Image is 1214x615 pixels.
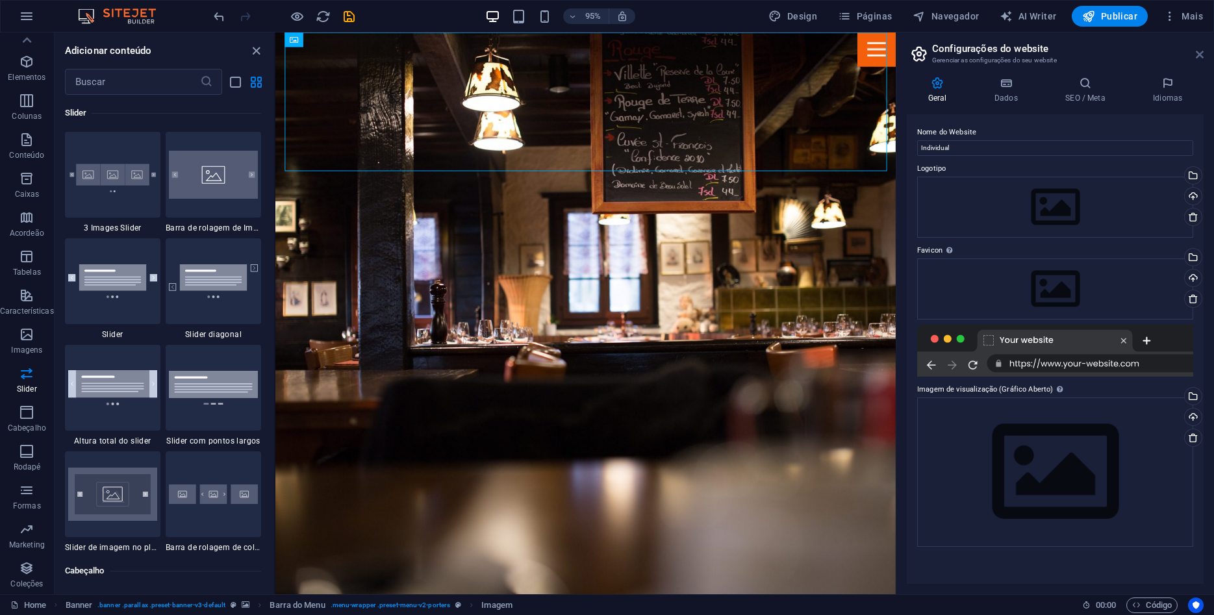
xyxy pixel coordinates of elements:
p: Conteúdo [9,150,44,160]
input: Nome... [917,140,1193,156]
span: Design [768,10,817,23]
span: Altura total do slider [65,436,160,446]
button: Usercentrics [1188,597,1204,613]
div: Design (Ctrl+Alt+Y) [763,6,822,27]
p: Formas [13,501,41,511]
p: Imagens [11,345,42,355]
h4: Dados [973,77,1044,104]
span: . banner .parallax .preset-banner-v3-default [97,597,225,613]
h6: Cabeçalho [65,563,261,579]
button: Clique aqui para sair do modo de visualização e continuar editando [289,8,305,24]
button: undo [211,8,227,24]
img: Editor Logo [75,8,172,24]
span: Clique para selecionar. Clique duas vezes para editar [270,597,325,613]
span: Clique para selecionar. Clique duas vezes para editar [481,597,512,613]
div: Altura total do slider [65,345,160,446]
div: 3 Images Slider [65,132,160,233]
button: save [341,8,357,24]
div: Selecione arquivos do gerenciador de arquivos, galeria de fotos ou faça upload de arquivo(s) [917,177,1193,238]
h2: Configurações do website [932,43,1204,55]
button: Publicar [1072,6,1148,27]
button: Navegador [907,6,984,27]
i: Salvar (Ctrl+S) [342,9,357,24]
button: Páginas [833,6,897,27]
span: 3 Images Slider [65,223,160,233]
img: slider-diagonal.svg [169,264,258,297]
span: Navegador [913,10,979,23]
span: Páginas [838,10,892,23]
button: close panel [248,43,264,58]
span: Barra de rolagem de colunas de imagem [166,542,261,553]
h6: Adicionar conteúdo [65,43,152,58]
h6: Slider [65,105,261,121]
span: : [1105,600,1107,610]
img: slider.svg [68,264,157,297]
label: Imagem de visualização (Gráfico Aberto) [917,382,1193,397]
button: reload [315,8,331,24]
div: Slider de imagem no plano de fundo [65,451,160,553]
i: Este elemento é uma predefinição personalizável [455,601,461,609]
nav: breadcrumb [66,597,512,613]
p: Slider [17,384,37,394]
p: Acordeão [10,228,44,238]
div: Slider diagonal [166,238,261,340]
h6: 95% [583,8,603,24]
h6: Tempo de sessão [1082,597,1117,613]
button: Código [1126,597,1178,613]
button: Mais [1158,6,1208,27]
label: Favicon [917,243,1193,258]
p: Coleções [10,579,43,589]
i: Este elemento contém um plano de fundo [242,601,249,609]
img: image-slider-on-background.svg [68,468,157,521]
p: Caixas [15,189,40,199]
span: Publicar [1082,10,1137,23]
p: Tabelas [13,267,41,277]
button: grid-view [248,74,264,90]
i: Ao redimensionar, ajusta automaticamente o nível de zoom para caber no dispositivo escolhido. [616,10,628,22]
div: Barra de rolagem de Imagem [166,132,261,233]
h3: Gerenciar as configurações do seu website [932,55,1178,66]
a: Clique para cancelar a seleção. Clique duas vezes para abrir as Páginas [10,597,46,613]
i: Este elemento é uma predefinição personalizável [231,601,236,609]
img: image-slider.svg [169,151,258,198]
span: . menu-wrapper .preset-menu-v2-porters [331,597,450,613]
i: Desfazer: Adicionar elemento (Ctrl+Z) [212,9,227,24]
i: Recarregar página [316,9,331,24]
button: list-view [227,74,243,90]
span: Barra de rolagem de Imagem [166,223,261,233]
label: Logotipo [917,161,1193,177]
span: Código [1132,597,1172,613]
img: slider-wide-dots1.svg [169,371,258,405]
div: Slider [65,238,160,340]
span: Slider diagonal [166,329,261,340]
span: Slider [65,329,160,340]
div: Selecione arquivos do gerenciador de arquivos, galeria de fotos ou faça upload de arquivo(s) [917,397,1193,546]
p: Marketing [9,540,45,550]
img: image-slider-columns.svg [169,484,258,504]
label: Nome do Website [917,125,1193,140]
img: slider-full-height.svg [68,370,157,406]
div: Selecione arquivos do gerenciador de arquivos, galeria de fotos ou faça upload de arquivo(s) [917,258,1193,320]
span: Slider de imagem no plano de fundo [65,542,160,553]
div: Slider com pontos largos [166,345,261,446]
h4: Idiomas [1132,77,1204,104]
span: Mais [1163,10,1203,23]
p: Colunas [12,111,42,121]
span: AI Writer [1000,10,1056,23]
div: Barra de rolagem de colunas de imagem [166,451,261,553]
img: Thumbnail_Image_Slider_3_Slides-OEMHbafHB-wAmMzKlUvzlA.svg [68,145,157,204]
span: 00 00 [1096,597,1116,613]
p: Elementos [8,72,45,82]
span: Slider com pontos largos [166,436,261,446]
input: Buscar [65,69,200,95]
button: Design [763,6,822,27]
button: 95% [563,8,609,24]
span: Clique para selecionar. Clique duas vezes para editar [66,597,93,613]
h4: Geral [907,77,973,104]
h4: SEO / Meta [1044,77,1132,104]
button: AI Writer [994,6,1061,27]
p: Cabeçalho [8,423,46,433]
p: Rodapé [14,462,41,472]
